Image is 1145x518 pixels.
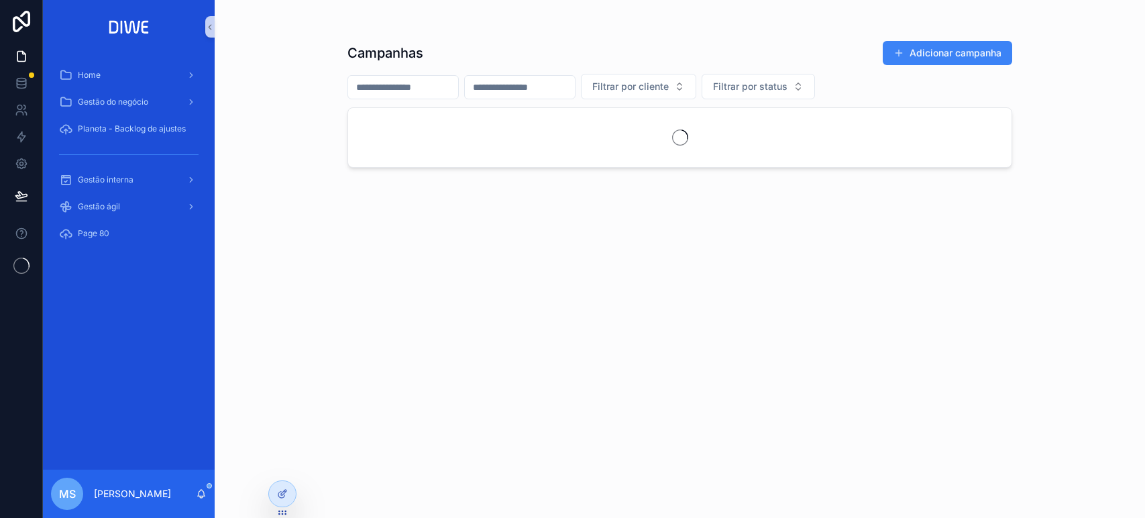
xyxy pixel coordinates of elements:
[78,228,109,239] span: Page 80
[78,70,101,81] span: Home
[94,487,171,501] p: [PERSON_NAME]
[78,174,133,185] span: Gestão interna
[883,41,1012,65] button: Adicionar campanha
[51,63,207,87] a: Home
[51,168,207,192] a: Gestão interna
[78,97,148,107] span: Gestão do negócio
[713,80,787,93] span: Filtrar por status
[51,117,207,141] a: Planeta - Backlog de ajustes
[702,74,815,99] button: Select Button
[59,486,76,502] span: MS
[43,54,215,263] div: scrollable content
[592,80,669,93] span: Filtrar por cliente
[78,123,186,134] span: Planeta - Backlog de ajustes
[347,44,423,62] h1: Campanhas
[105,16,154,38] img: App logo
[51,221,207,246] a: Page 80
[78,201,120,212] span: Gestão ágil
[581,74,696,99] button: Select Button
[51,195,207,219] a: Gestão ágil
[51,90,207,114] a: Gestão do negócio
